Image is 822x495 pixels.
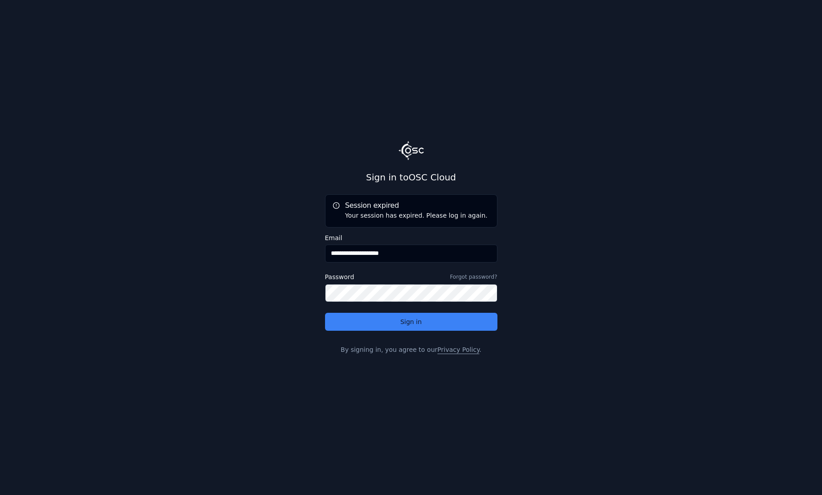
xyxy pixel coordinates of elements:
[437,346,479,353] a: Privacy Policy
[450,273,497,280] a: Forgot password?
[325,313,497,331] button: Sign in
[325,235,497,241] label: Email
[333,202,490,209] h5: Session expired
[333,211,490,220] div: Your session has expired. Please log in again.
[325,274,354,280] label: Password
[325,171,497,184] h2: Sign in to OSC Cloud
[399,141,424,160] img: Logo
[325,345,497,354] p: By signing in, you agree to our .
